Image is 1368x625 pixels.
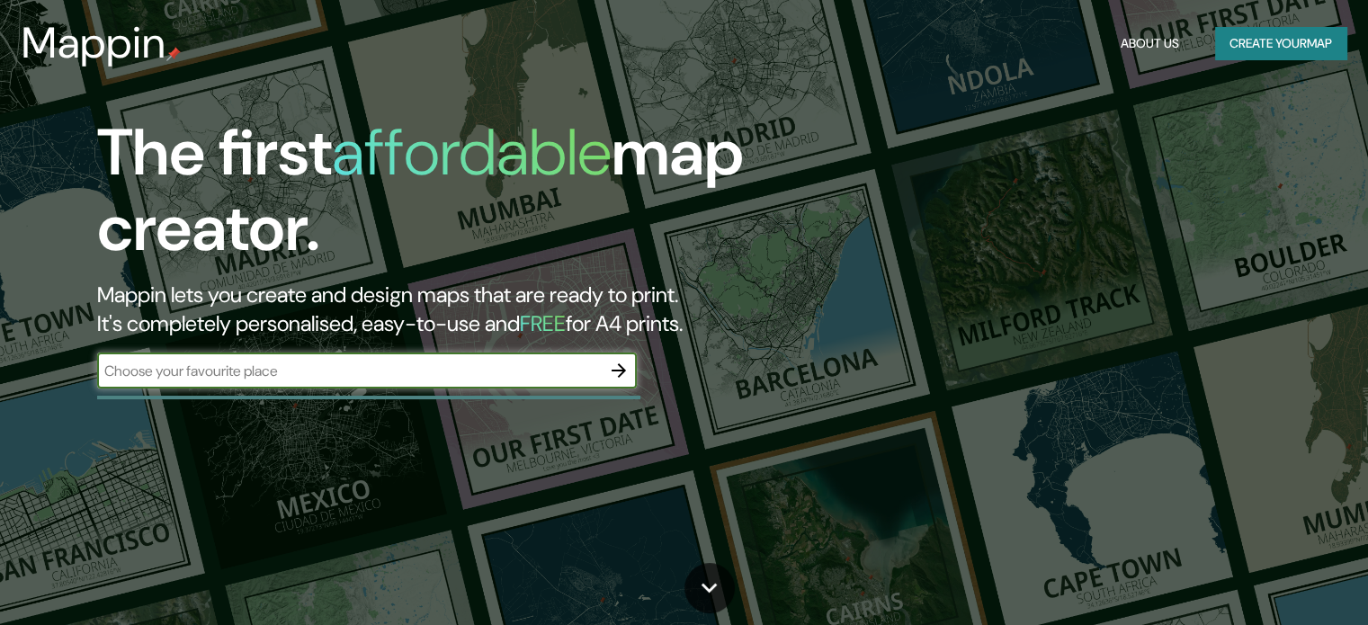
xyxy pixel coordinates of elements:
button: Create yourmap [1215,27,1346,60]
button: About Us [1113,27,1186,60]
h1: The first map creator. [97,115,782,281]
h1: affordable [332,111,612,194]
input: Choose your favourite place [97,361,601,381]
h5: FREE [520,309,566,337]
h3: Mappin [22,18,166,68]
img: mappin-pin [166,47,181,61]
h2: Mappin lets you create and design maps that are ready to print. It's completely personalised, eas... [97,281,782,338]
